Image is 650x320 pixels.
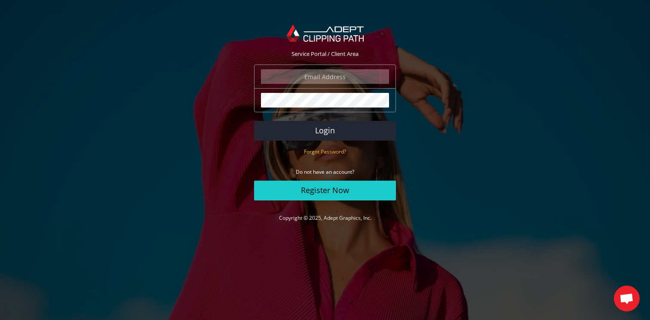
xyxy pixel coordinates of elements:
a: Register Now [254,181,396,200]
a: Copyright © 2025, Adept Graphics, Inc. [279,214,371,222]
a: Åben chat [614,286,640,311]
small: Do not have an account? [296,168,354,175]
img: Adept Graphics [286,25,363,42]
a: Forgot Password? [304,148,346,155]
button: Login [254,121,396,141]
span: Service Portal / Client Area [291,50,359,58]
input: Email Address [261,69,389,84]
